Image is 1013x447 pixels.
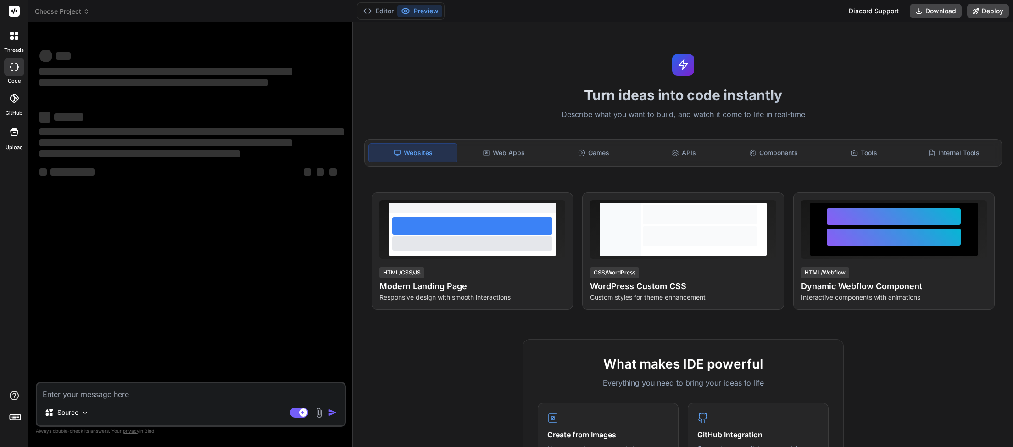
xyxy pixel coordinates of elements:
[379,280,565,293] h4: Modern Landing Page
[820,143,908,162] div: Tools
[379,267,424,278] div: HTML/CSS/JS
[39,112,50,123] span: ‌
[6,109,22,117] label: GitHub
[379,293,565,302] p: Responsive design with smooth interactions
[590,280,776,293] h4: WordPress Custom CSS
[56,52,71,60] span: ‌
[459,143,547,162] div: Web Apps
[6,144,23,151] label: Upload
[314,408,324,418] img: attachment
[317,168,324,176] span: ‌
[39,168,47,176] span: ‌
[590,267,639,278] div: CSS/WordPress
[123,428,139,434] span: privacy
[39,79,268,86] span: ‌
[359,87,1007,103] h1: Turn ideas into code instantly
[538,354,829,374] h2: What makes IDE powerful
[39,139,292,146] span: ‌
[843,4,904,18] div: Discord Support
[54,113,83,121] span: ‌
[550,143,638,162] div: Games
[967,4,1009,18] button: Deploy
[50,168,95,176] span: ‌
[8,77,21,85] label: code
[329,168,337,176] span: ‌
[801,293,987,302] p: Interactive components with animations
[801,267,849,278] div: HTML/Webflow
[39,128,344,135] span: ‌
[359,5,397,17] button: Editor
[39,50,52,62] span: ‌
[590,293,776,302] p: Custom styles for theme enhancement
[328,408,337,417] img: icon
[57,408,78,417] p: Source
[397,5,442,17] button: Preview
[538,377,829,388] p: Everything you need to bring your ideas to life
[910,4,962,18] button: Download
[35,7,89,16] span: Choose Project
[910,143,998,162] div: Internal Tools
[304,168,311,176] span: ‌
[368,143,457,162] div: Websites
[697,429,819,440] h4: GitHub Integration
[359,109,1007,121] p: Describe what you want to build, and watch it come to life in real-time
[640,143,728,162] div: APIs
[39,150,240,157] span: ‌
[801,280,987,293] h4: Dynamic Webflow Component
[36,427,346,436] p: Always double-check its answers. Your in Bind
[729,143,818,162] div: Components
[4,46,24,54] label: threads
[547,429,669,440] h4: Create from Images
[39,68,292,75] span: ‌
[81,409,89,417] img: Pick Models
